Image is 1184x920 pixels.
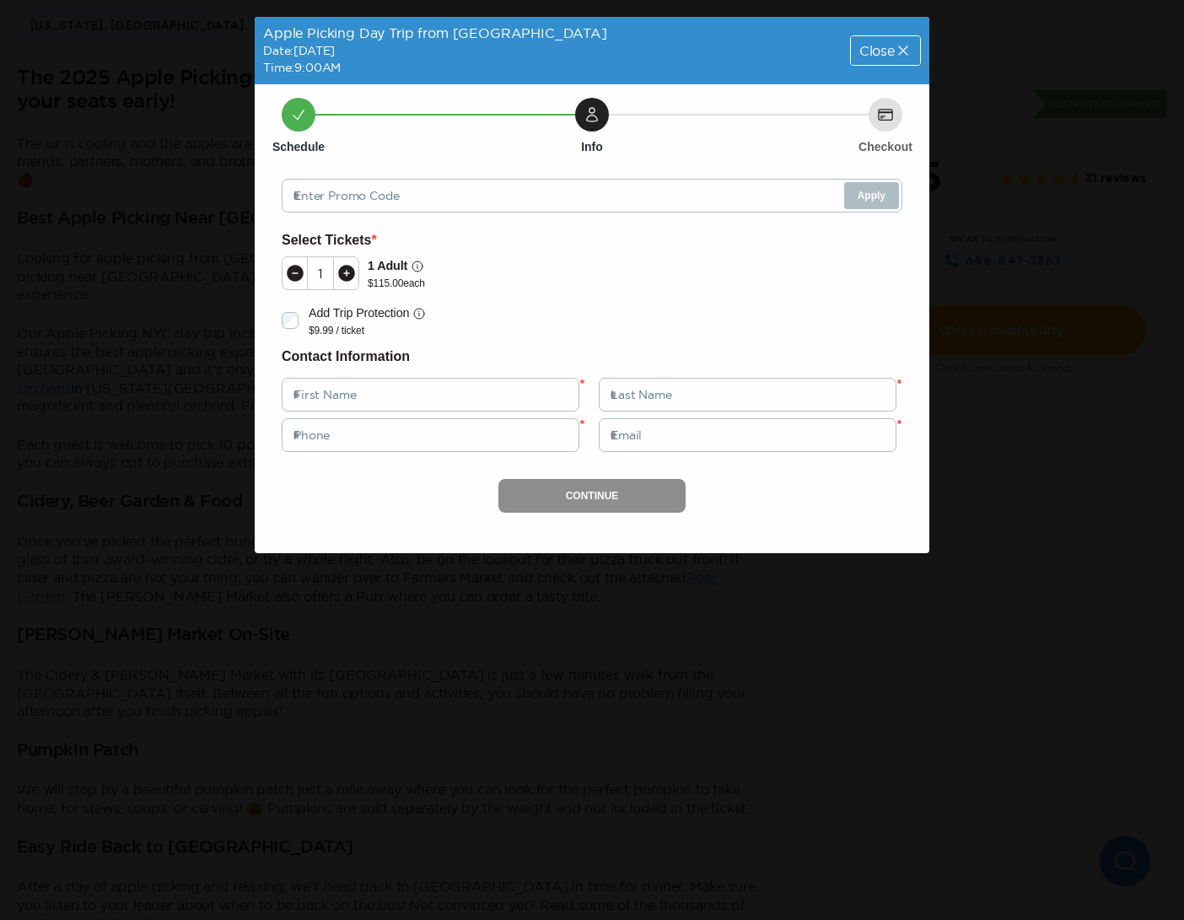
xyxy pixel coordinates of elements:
[263,25,607,40] span: Apple Picking Day Trip from [GEOGRAPHIC_DATA]
[282,346,902,368] h6: Contact Information
[263,61,341,74] span: Time: 9:00AM
[581,138,603,155] h6: Info
[858,138,912,155] h6: Checkout
[263,44,335,57] span: Date: [DATE]
[272,138,325,155] h6: Schedule
[859,44,895,57] span: Close
[309,324,426,337] p: $9.99 / ticket
[368,256,407,276] p: 1 Adult
[308,266,333,280] div: 1
[282,229,902,251] h6: Select Tickets
[309,304,409,323] p: Add Trip Protection
[368,277,425,290] p: $ 115.00 each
